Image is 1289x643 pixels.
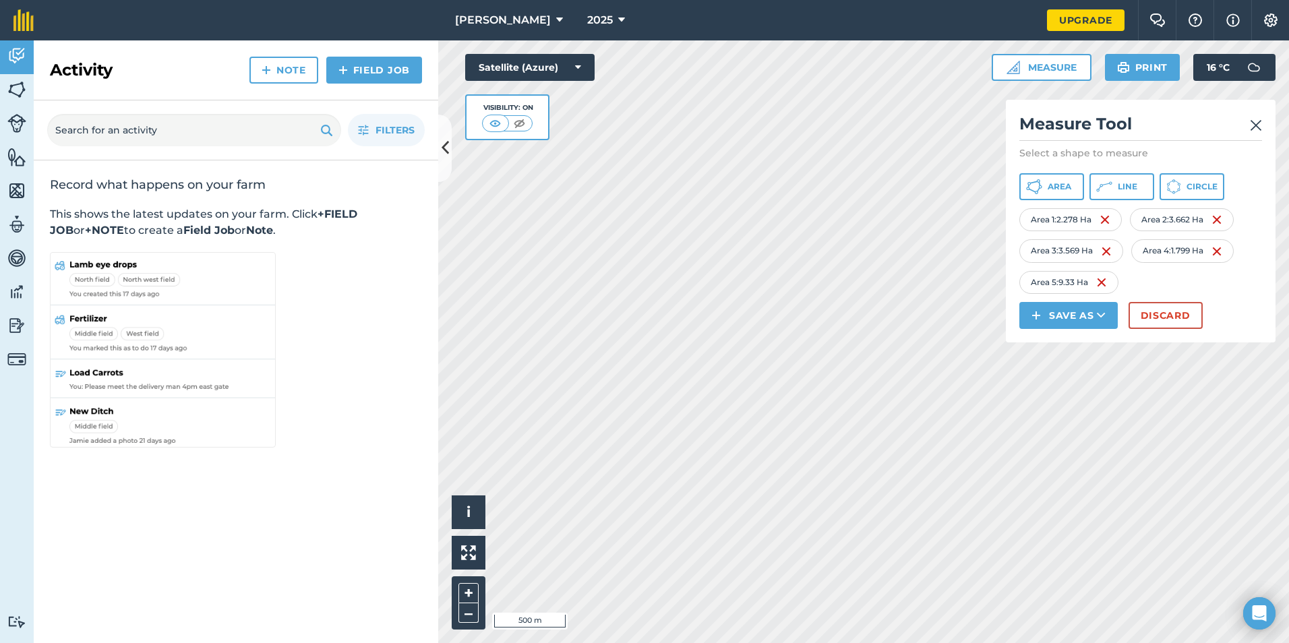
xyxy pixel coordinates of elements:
h2: Activity [50,59,113,81]
img: svg+xml;base64,PHN2ZyB4bWxucz0iaHR0cDovL3d3dy53My5vcmcvMjAwMC9zdmciIHdpZHRoPSI1NiIgaGVpZ2h0PSI2MC... [7,80,26,100]
img: svg+xml;base64,PHN2ZyB4bWxucz0iaHR0cDovL3d3dy53My5vcmcvMjAwMC9zdmciIHdpZHRoPSIxNiIgaGVpZ2h0PSIyNC... [1096,274,1107,290]
img: svg+xml;base64,PHN2ZyB4bWxucz0iaHR0cDovL3d3dy53My5vcmcvMjAwMC9zdmciIHdpZHRoPSIyMiIgaGVpZ2h0PSIzMC... [1250,117,1262,133]
a: Field Job [326,57,422,84]
div: Visibility: On [482,102,533,113]
span: Area [1048,181,1071,192]
img: svg+xml;base64,PD94bWwgdmVyc2lvbj0iMS4wIiBlbmNvZGluZz0idXRmLTgiPz4KPCEtLSBHZW5lcmF0b3I6IEFkb2JlIE... [7,350,26,369]
img: fieldmargin Logo [13,9,34,31]
button: Line [1089,173,1154,200]
span: 16 ° C [1207,54,1230,81]
button: Area [1019,173,1084,200]
img: Four arrows, one pointing top left, one top right, one bottom right and the last bottom left [461,545,476,560]
span: Filters [376,123,415,137]
img: svg+xml;base64,PHN2ZyB4bWxucz0iaHR0cDovL3d3dy53My5vcmcvMjAwMC9zdmciIHdpZHRoPSI1NiIgaGVpZ2h0PSI2MC... [7,181,26,201]
button: Print [1105,54,1180,81]
img: svg+xml;base64,PHN2ZyB4bWxucz0iaHR0cDovL3d3dy53My5vcmcvMjAwMC9zdmciIHdpZHRoPSIxNiIgaGVpZ2h0PSIyNC... [1100,212,1110,228]
img: svg+xml;base64,PHN2ZyB4bWxucz0iaHR0cDovL3d3dy53My5vcmcvMjAwMC9zdmciIHdpZHRoPSIxNiIgaGVpZ2h0PSIyNC... [1101,243,1112,259]
img: svg+xml;base64,PHN2ZyB4bWxucz0iaHR0cDovL3d3dy53My5vcmcvMjAwMC9zdmciIHdpZHRoPSIxNCIgaGVpZ2h0PSIyNC... [1031,307,1041,324]
img: A question mark icon [1187,13,1203,27]
div: Area 3 : 3.569 Ha [1019,239,1123,262]
div: Area 1 : 2.278 Ha [1019,208,1122,231]
img: svg+xml;base64,PHN2ZyB4bWxucz0iaHR0cDovL3d3dy53My5vcmcvMjAwMC9zdmciIHdpZHRoPSIxOSIgaGVpZ2h0PSIyNC... [1117,59,1130,75]
button: + [458,583,479,603]
button: – [458,603,479,623]
img: svg+xml;base64,PD94bWwgdmVyc2lvbj0iMS4wIiBlbmNvZGluZz0idXRmLTgiPz4KPCEtLSBHZW5lcmF0b3I6IEFkb2JlIE... [1240,54,1267,81]
input: Search for an activity [47,114,341,146]
div: Area 4 : 1.799 Ha [1131,239,1234,262]
strong: +NOTE [85,224,124,237]
span: [PERSON_NAME] [455,12,551,28]
img: svg+xml;base64,PHN2ZyB4bWxucz0iaHR0cDovL3d3dy53My5vcmcvMjAwMC9zdmciIHdpZHRoPSIxNyIgaGVpZ2h0PSIxNy... [1226,12,1240,28]
button: Save as [1019,302,1118,329]
div: Open Intercom Messenger [1243,597,1276,630]
span: Circle [1187,181,1218,192]
h2: Measure Tool [1019,113,1262,141]
img: svg+xml;base64,PHN2ZyB4bWxucz0iaHR0cDovL3d3dy53My5vcmcvMjAwMC9zdmciIHdpZHRoPSI1NiIgaGVpZ2h0PSI2MC... [7,147,26,167]
button: 16 °C [1193,54,1276,81]
img: svg+xml;base64,PHN2ZyB4bWxucz0iaHR0cDovL3d3dy53My5vcmcvMjAwMC9zdmciIHdpZHRoPSI1MCIgaGVpZ2h0PSI0MC... [511,117,528,130]
img: A cog icon [1263,13,1279,27]
img: Ruler icon [1007,61,1020,74]
img: svg+xml;base64,PHN2ZyB4bWxucz0iaHR0cDovL3d3dy53My5vcmcvMjAwMC9zdmciIHdpZHRoPSIxNCIgaGVpZ2h0PSIyNC... [338,62,348,78]
p: This shows the latest updates on your farm. Click or to create a or . [50,206,422,239]
img: svg+xml;base64,PHN2ZyB4bWxucz0iaHR0cDovL3d3dy53My5vcmcvMjAwMC9zdmciIHdpZHRoPSIxNiIgaGVpZ2h0PSIyNC... [1211,212,1222,228]
img: svg+xml;base64,PHN2ZyB4bWxucz0iaHR0cDovL3d3dy53My5vcmcvMjAwMC9zdmciIHdpZHRoPSIxOSIgaGVpZ2h0PSIyNC... [320,122,333,138]
a: Upgrade [1047,9,1125,31]
button: Filters [348,114,425,146]
span: Line [1118,181,1137,192]
img: svg+xml;base64,PHN2ZyB4bWxucz0iaHR0cDovL3d3dy53My5vcmcvMjAwMC9zdmciIHdpZHRoPSIxNCIgaGVpZ2h0PSIyNC... [262,62,271,78]
img: svg+xml;base64,PHN2ZyB4bWxucz0iaHR0cDovL3d3dy53My5vcmcvMjAwMC9zdmciIHdpZHRoPSI1MCIgaGVpZ2h0PSI0MC... [487,117,504,130]
button: Measure [992,54,1091,81]
img: svg+xml;base64,PD94bWwgdmVyc2lvbj0iMS4wIiBlbmNvZGluZz0idXRmLTgiPz4KPCEtLSBHZW5lcmF0b3I6IEFkb2JlIE... [7,282,26,302]
p: Select a shape to measure [1019,146,1262,160]
img: svg+xml;base64,PD94bWwgdmVyc2lvbj0iMS4wIiBlbmNvZGluZz0idXRmLTgiPz4KPCEtLSBHZW5lcmF0b3I6IEFkb2JlIE... [7,214,26,235]
div: Area 5 : 9.33 Ha [1019,271,1118,294]
span: 2025 [587,12,613,28]
img: svg+xml;base64,PD94bWwgdmVyc2lvbj0iMS4wIiBlbmNvZGluZz0idXRmLTgiPz4KPCEtLSBHZW5lcmF0b3I6IEFkb2JlIE... [7,615,26,628]
img: svg+xml;base64,PD94bWwgdmVyc2lvbj0iMS4wIiBlbmNvZGluZz0idXRmLTgiPz4KPCEtLSBHZW5lcmF0b3I6IEFkb2JlIE... [7,248,26,268]
img: svg+xml;base64,PD94bWwgdmVyc2lvbj0iMS4wIiBlbmNvZGluZz0idXRmLTgiPz4KPCEtLSBHZW5lcmF0b3I6IEFkb2JlIE... [7,315,26,336]
h2: Record what happens on your farm [50,177,422,193]
img: svg+xml;base64,PHN2ZyB4bWxucz0iaHR0cDovL3d3dy53My5vcmcvMjAwMC9zdmciIHdpZHRoPSIxNiIgaGVpZ2h0PSIyNC... [1211,243,1222,259]
button: Satellite (Azure) [465,54,595,81]
img: svg+xml;base64,PD94bWwgdmVyc2lvbj0iMS4wIiBlbmNvZGluZz0idXRmLTgiPz4KPCEtLSBHZW5lcmF0b3I6IEFkb2JlIE... [7,114,26,133]
button: i [452,495,485,529]
img: Two speech bubbles overlapping with the left bubble in the forefront [1149,13,1166,27]
span: i [467,503,471,520]
strong: Note [246,224,273,237]
button: Discard [1129,302,1203,329]
strong: Field Job [183,224,235,237]
button: Circle [1160,173,1224,200]
a: Note [249,57,318,84]
div: Area 2 : 3.662 Ha [1130,208,1234,231]
img: svg+xml;base64,PD94bWwgdmVyc2lvbj0iMS4wIiBlbmNvZGluZz0idXRmLTgiPz4KPCEtLSBHZW5lcmF0b3I6IEFkb2JlIE... [7,46,26,66]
